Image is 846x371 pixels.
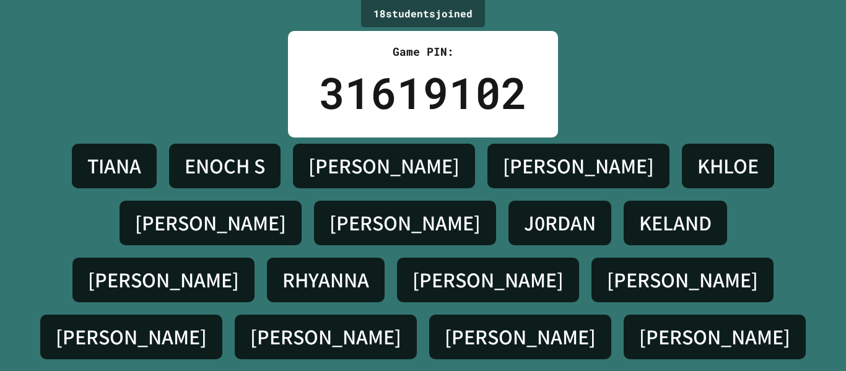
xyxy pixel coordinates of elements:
h4: [PERSON_NAME] [412,267,564,293]
h4: [PERSON_NAME] [308,153,460,179]
h4: [PERSON_NAME] [135,210,286,236]
h4: [PERSON_NAME] [250,324,401,350]
h4: [PERSON_NAME] [607,267,758,293]
div: Game PIN: [319,43,527,60]
h4: RHYANNA [282,267,369,293]
h4: [PERSON_NAME] [639,324,790,350]
h4: ENOCH S [185,153,265,179]
h4: [PERSON_NAME] [88,267,239,293]
h4: [PERSON_NAME] [503,153,654,179]
h4: TIANA [87,153,141,179]
h4: [PERSON_NAME] [445,324,596,350]
h4: KHLOE [697,153,759,179]
h4: [PERSON_NAME] [329,210,481,236]
h4: J0RDAN [524,210,596,236]
div: 31619102 [319,60,527,125]
h4: [PERSON_NAME] [56,324,207,350]
h4: KELAND [639,210,712,236]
